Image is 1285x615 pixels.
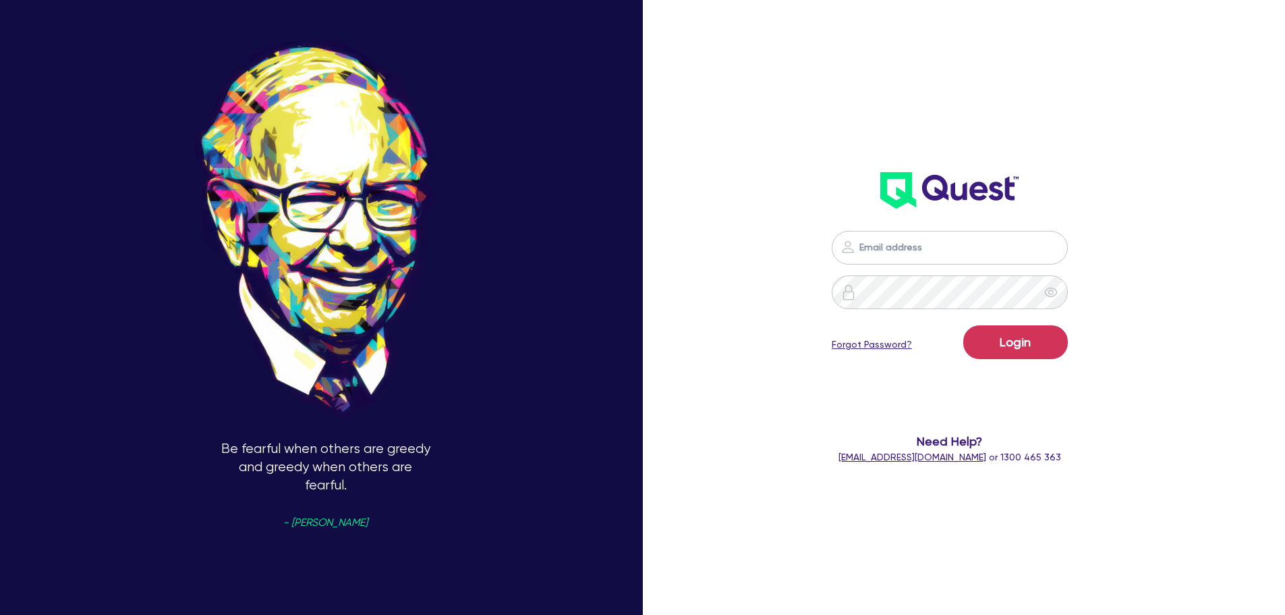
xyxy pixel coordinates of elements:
button: Login [963,325,1068,359]
a: Forgot Password? [832,338,912,352]
span: - [PERSON_NAME] [283,518,368,528]
img: icon-password [840,239,856,255]
span: or 1300 465 363 [838,452,1061,462]
span: Need Help? [778,432,1122,450]
a: [EMAIL_ADDRESS][DOMAIN_NAME] [838,452,986,462]
input: Email address [832,231,1068,265]
span: eye [1044,286,1058,299]
img: icon-password [840,284,857,300]
img: wH2k97JdezQIQAAAABJRU5ErkJggg== [880,172,1019,209]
